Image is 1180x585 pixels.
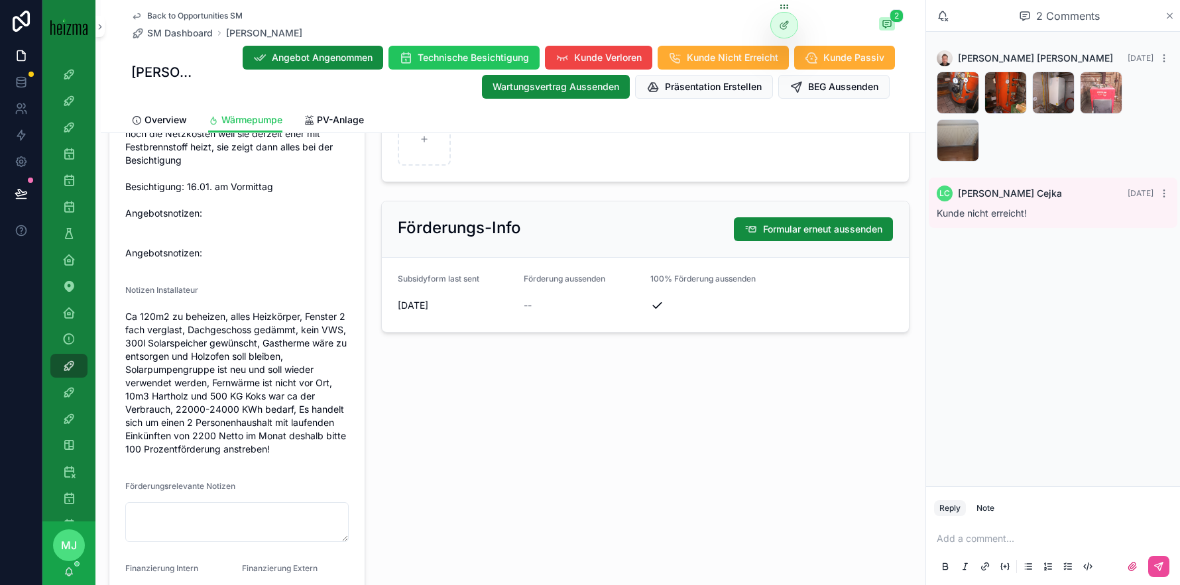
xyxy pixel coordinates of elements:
span: Overview [145,113,187,127]
span: Angebot Angenommen [272,51,373,64]
span: Kunde Nicht Erreicht [687,51,778,64]
button: Technische Besichtigung [388,46,540,70]
a: SM Dashboard [131,27,213,40]
span: [DATE] [398,299,514,312]
span: LC [939,188,950,199]
a: Wärmepumpe [208,108,282,133]
span: [DATE] [1128,188,1153,198]
button: Note [971,500,1000,516]
span: Notizen Installateur [125,285,198,295]
span: PV-Anlage [317,113,364,127]
span: Ca 120m2 zu beheizen, alles Heizkörper, Fenster 2 fach verglast, Dachgeschoss gedämmt, kein VWS, ... [125,310,349,456]
img: App logo [50,18,88,35]
span: MJ [61,537,77,553]
a: [PERSON_NAME] [226,27,302,40]
a: Back to Opportunities SM [131,11,243,21]
span: Präsentation Erstellen [665,80,762,93]
button: Kunde Verloren [545,46,652,70]
span: -- [524,299,532,312]
span: [PERSON_NAME] Cejka [958,187,1062,200]
button: Kunde Passiv [794,46,895,70]
span: Subsidyform last sent [398,274,479,284]
span: Back to Opportunities SM [147,11,243,21]
span: SM Dashboard [147,27,213,40]
span: 2 Comments [1036,8,1100,24]
div: scrollable content [42,53,95,521]
span: Wärmepumpe [221,113,282,127]
button: Formular erneut aussenden [734,217,893,241]
a: Overview [131,108,187,134]
span: Finanzierung Extern [242,563,318,573]
span: BEG Aussenden [808,80,878,93]
button: 2 [879,17,895,33]
span: altes Haus, bzgl. Fernwärme ist sie nicht sicher, wird sich nochmal informieren noch nicht regist... [125,34,349,260]
span: Kunde nicht erreicht! [937,207,1027,219]
a: PV-Anlage [304,108,364,134]
h1: [PERSON_NAME] [131,63,201,81]
button: Angebot Angenommen [243,46,383,70]
span: [DATE] [1128,53,1153,63]
span: Technische Besichtigung [418,51,529,64]
button: Präsentation Erstellen [635,75,773,99]
span: 2 [890,9,904,23]
span: Förderungsrelevante Notizen [125,481,235,491]
span: Finanzierung Intern [125,563,198,573]
h2: Förderungs-Info [398,217,521,239]
span: 100% Förderung aussenden [650,274,756,284]
span: Förderung aussenden [524,274,605,284]
span: Formular erneut aussenden [763,223,882,236]
button: Wartungsvertrag Aussenden [482,75,630,99]
span: Wartungsvertrag Aussenden [493,80,619,93]
button: Reply [934,500,966,516]
button: BEG Aussenden [778,75,890,99]
span: [PERSON_NAME] [PERSON_NAME] [958,52,1113,65]
span: Kunde Verloren [574,51,642,64]
button: Kunde Nicht Erreicht [658,46,789,70]
div: Note [976,503,994,513]
span: Kunde Passiv [823,51,884,64]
